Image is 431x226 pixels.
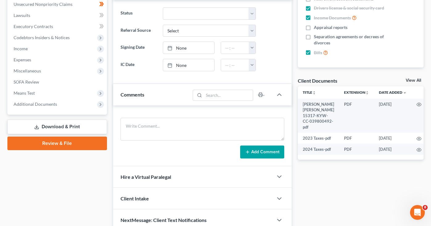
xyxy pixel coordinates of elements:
span: NextMessage: Client Text Notifications [121,217,207,223]
a: Extensionunfold_more [344,90,369,95]
a: None [163,59,214,71]
div: Client Documents [298,77,337,84]
span: Executory Contracts [14,24,53,29]
span: Income [14,46,28,51]
td: PDF [339,133,374,144]
label: Referral Source [117,25,160,37]
a: None [163,42,214,54]
td: PDF [339,99,374,133]
span: Separation agreements or decrees of divorces [314,34,387,46]
span: 8 [423,205,428,210]
span: Drivers license & social security card [314,5,384,11]
td: 2024 Taxes-pdf [298,144,339,155]
span: Hire a Virtual Paralegal [121,174,171,180]
iframe: Intercom live chat [410,205,425,220]
span: Means Test [14,90,35,96]
span: Client Intake [121,195,149,201]
span: Lawsuits [14,13,30,18]
span: Bills [314,50,322,56]
td: 2023 Taxes-pdf [298,133,339,144]
label: Signing Date [117,42,160,54]
td: PDF [339,144,374,155]
span: Expenses [14,57,31,62]
td: [DATE] [374,133,412,144]
td: [DATE] [374,99,412,133]
td: [PERSON_NAME] [PERSON_NAME] 15317-KYW-CC-039800492-pdf [298,99,339,133]
a: Download & Print [7,120,107,134]
span: SOFA Review [14,79,39,84]
td: [DATE] [374,144,412,155]
input: Search... [204,90,253,101]
span: Comments [121,92,144,97]
input: -- : -- [221,42,249,54]
i: expand_more [403,91,407,95]
i: unfold_more [312,91,316,95]
label: IC Date [117,59,160,71]
i: unfold_more [365,91,369,95]
label: Status [117,7,160,20]
span: Codebtors Insiders & Notices [14,35,70,40]
a: SOFA Review [9,76,107,88]
a: View All [406,78,421,83]
span: Appraisal reports [314,24,347,31]
span: Unsecured Nonpriority Claims [14,2,72,7]
span: Miscellaneous [14,68,41,73]
a: Date Added expand_more [379,90,407,95]
input: -- : -- [221,59,249,71]
button: Add Comment [240,146,284,158]
a: Titleunfold_more [303,90,316,95]
a: Review & File [7,137,107,150]
a: Lawsuits [9,10,107,21]
span: Additional Documents [14,101,57,107]
span: Income Documents [314,15,351,21]
a: Executory Contracts [9,21,107,32]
